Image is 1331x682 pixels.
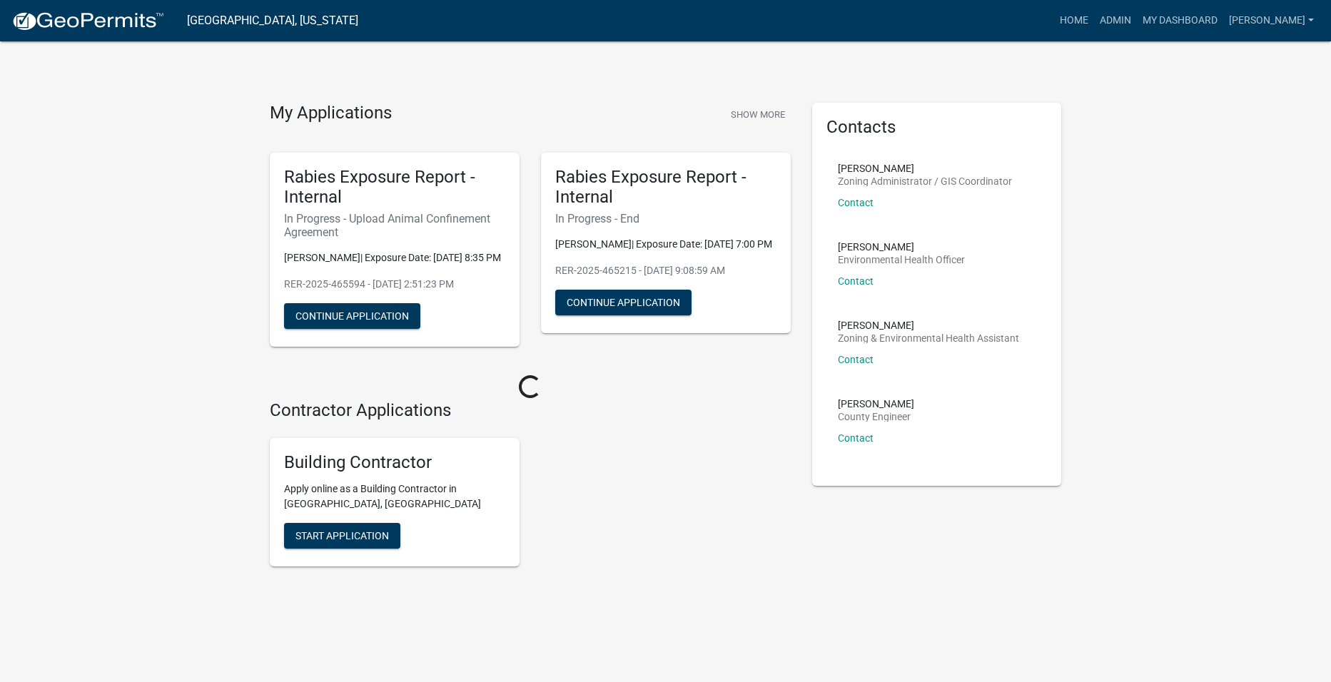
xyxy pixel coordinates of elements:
[284,452,505,473] h5: Building Contractor
[284,523,400,549] button: Start Application
[555,167,776,208] h5: Rabies Exposure Report - Internal
[284,167,505,208] h5: Rabies Exposure Report - Internal
[838,333,1019,343] p: Zoning & Environmental Health Assistant
[284,250,505,265] p: [PERSON_NAME]| Exposure Date: [DATE] 8:35 PM
[284,212,505,239] h6: In Progress - Upload Animal Confinement Agreement
[826,117,1048,138] h5: Contacts
[555,263,776,278] p: RER-2025-465215 - [DATE] 9:08:59 AM
[1223,7,1320,34] a: [PERSON_NAME]
[295,530,389,541] span: Start Application
[1094,7,1137,34] a: Admin
[270,400,791,578] wm-workflow-list-section: Contractor Applications
[838,275,874,287] a: Contact
[838,432,874,444] a: Contact
[555,212,776,225] h6: In Progress - End
[270,400,791,421] h4: Contractor Applications
[838,412,914,422] p: County Engineer
[838,399,914,409] p: [PERSON_NAME]
[284,482,505,511] p: Apply online as a Building Contractor in [GEOGRAPHIC_DATA], [GEOGRAPHIC_DATA]
[838,163,1012,173] p: [PERSON_NAME]
[1054,7,1094,34] a: Home
[270,103,392,124] h4: My Applications
[838,255,965,265] p: Environmental Health Officer
[1137,7,1223,34] a: My Dashboard
[284,303,420,329] button: Continue Application
[555,237,776,252] p: [PERSON_NAME]| Exposure Date: [DATE] 7:00 PM
[838,197,874,208] a: Contact
[838,176,1012,186] p: Zoning Administrator / GIS Coordinator
[838,242,965,252] p: [PERSON_NAME]
[725,103,791,126] button: Show More
[555,290,692,315] button: Continue Application
[187,9,358,33] a: [GEOGRAPHIC_DATA], [US_STATE]
[838,354,874,365] a: Contact
[838,320,1019,330] p: [PERSON_NAME]
[284,277,505,292] p: RER-2025-465594 - [DATE] 2:51:23 PM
